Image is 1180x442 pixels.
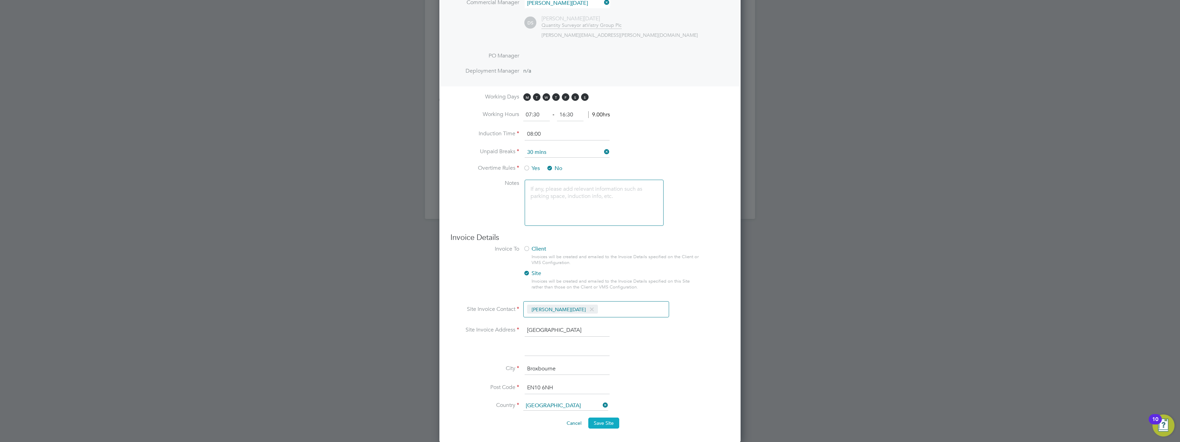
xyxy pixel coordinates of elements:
button: Cancel [561,418,587,429]
div: Invoices will be created and emailed to the Invoice Details specified on this Site rather than th... [532,278,699,290]
h3: Invoice Details [450,233,730,243]
span: S [571,93,579,101]
span: Quantity Surveyor at [542,22,587,28]
span: Yes [523,165,540,172]
span: n/a [523,67,531,74]
label: Site Invoice Address [450,326,519,334]
span: S [581,93,589,101]
span: [PERSON_NAME][EMAIL_ADDRESS][PERSON_NAME][DOMAIN_NAME] [542,32,698,38]
span: T [552,93,560,101]
div: [PERSON_NAME][DATE] [542,15,622,22]
label: Invoice To [450,245,519,253]
label: Unpaid Breaks [450,148,519,155]
span: DS [524,17,536,29]
label: PO Manager [450,52,519,60]
label: Deployment Manager [450,67,519,75]
label: Country [450,402,519,409]
label: Site Invoice Contact [450,306,519,313]
span: W [543,93,550,101]
span: ‐ [551,111,556,118]
input: 17:00 [557,109,583,121]
div: Invoices will be created and emailed to the Invoice Details specified on the Client or VMS Config... [532,254,699,266]
div: 10 [1152,419,1158,428]
label: Notes [450,180,519,187]
span: No [546,165,562,172]
button: Open Resource Center, 10 new notifications [1152,414,1174,436]
span: M [523,93,531,101]
label: Client [523,245,693,253]
label: Working Days [450,93,519,101]
span: F [562,93,569,101]
label: Site [523,270,693,277]
div: Vistry Group Plc [542,22,622,28]
span: [PERSON_NAME][DATE] [527,305,598,314]
label: Working Hours [450,111,519,118]
label: Post Code [450,384,519,391]
label: City [450,365,519,372]
input: 08:00 [523,109,550,121]
span: Save Site [594,420,614,426]
input: Search for... [523,401,608,411]
input: Select one [525,147,610,158]
label: Overtime Rules [450,165,519,172]
label: Induction Time [450,130,519,137]
span: T [533,93,540,101]
button: Save Site [588,418,619,429]
span: 9.00hrs [588,111,610,118]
